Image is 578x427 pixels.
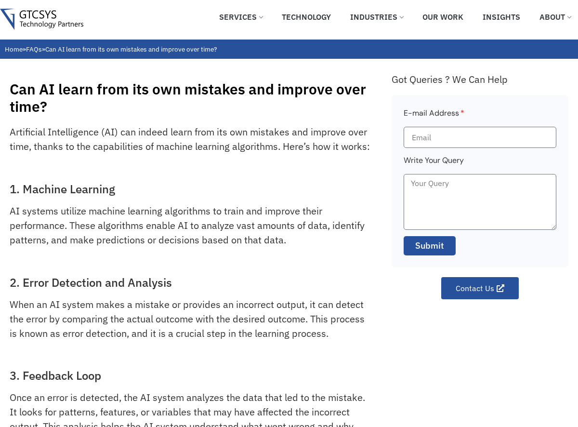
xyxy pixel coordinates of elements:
[415,6,471,27] a: Our Work
[404,107,464,127] label: E-mail Address
[10,369,370,383] h2: 3. Feedback Loop
[5,45,217,53] span: » »
[10,80,382,115] h1: Can AI learn from its own mistakes and improve over time?
[404,154,464,174] label: Write Your Query
[343,6,410,27] a: Industries
[404,127,556,148] input: Email
[26,45,42,53] a: FAQs
[10,276,370,290] h2: 2. Error Detection and Analysis
[10,182,370,196] h2: 1. Machine Learning
[415,240,444,252] span: Submit
[392,73,568,85] div: Got Queries ? We Can Help
[5,45,23,53] a: Home
[275,6,338,27] a: Technology
[212,6,270,27] a: Services
[441,277,519,299] a: Contact Us
[45,45,217,53] span: Can AI learn from its own mistakes and improve over time?
[532,6,578,27] a: About
[475,6,527,27] a: Insights
[10,297,370,341] p: When an AI system makes a mistake or provides an incorrect output, it can detect the error by com...
[404,236,456,255] button: Submit
[10,204,370,247] p: AI systems utilize machine learning algorithms to train and improve their performance. These algo...
[404,107,556,262] form: Faq Form
[10,125,370,154] p: Artificial Intelligence (AI) can indeed learn from its own mistakes and improve over time, thanks...
[456,284,494,292] span: Contact Us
